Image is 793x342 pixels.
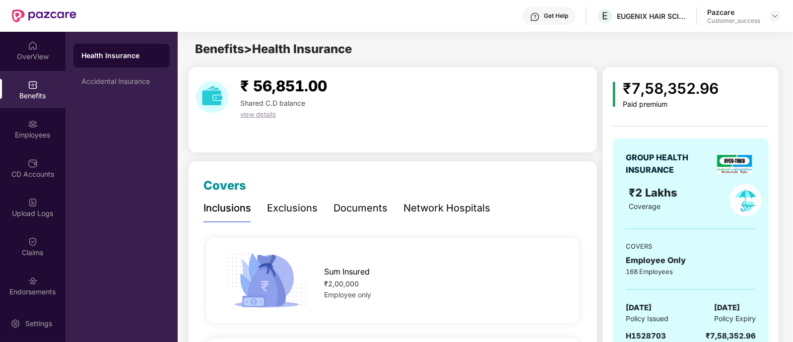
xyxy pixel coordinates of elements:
[22,319,55,329] div: Settings
[195,42,352,56] span: Benefits > Health Insurance
[626,151,713,176] div: GROUP HEALTH INSURANCE
[28,237,38,247] img: svg+xml;base64,PHN2ZyBpZD0iQ2xhaW0iIHhtbG5zPSJodHRwOi8vd3d3LnczLm9yZy8yMDAwL3N2ZyIgd2lkdGg9IjIwIi...
[626,241,756,251] div: COVERS
[544,12,568,20] div: Get Help
[240,99,305,107] span: Shared C.D balance
[12,9,76,22] img: New Pazcare Logo
[28,158,38,168] img: svg+xml;base64,PHN2ZyBpZD0iQ0RfQWNjb3VudHMiIGRhdGEtbmFtZT0iQ0QgQWNjb3VudHMiIHhtbG5zPSJodHRwOi8vd3...
[325,278,563,289] div: ₹2,00,000
[706,330,756,342] div: ₹7,58,352.96
[28,198,38,207] img: svg+xml;base64,PHN2ZyBpZD0iVXBsb2FkX0xvZ3MiIGRhdGEtbmFtZT0iVXBsb2FkIExvZ3MiIHhtbG5zPSJodHRwOi8vd3...
[325,266,370,278] span: Sum Insured
[203,201,251,216] div: Inclusions
[714,313,756,324] span: Policy Expiry
[623,100,719,109] div: Paid premium
[240,77,327,95] span: ₹ 56,851.00
[403,201,490,216] div: Network Hospitals
[223,250,311,311] img: icon
[10,319,20,329] img: svg+xml;base64,PHN2ZyBpZD0iU2V0dGluZy0yMHgyMCIgeG1sbnM9Imh0dHA6Ly93d3cudzMub3JnLzIwMDAvc3ZnIiB3aW...
[240,110,276,118] span: view details
[626,254,756,267] div: Employee Only
[626,302,652,314] span: [DATE]
[623,77,719,100] div: ₹7,58,352.96
[629,186,680,199] span: ₹2 Lakhs
[613,82,615,107] img: icon
[203,178,246,193] span: Covers
[325,290,372,299] span: Employee only
[602,10,608,22] span: E
[771,12,779,20] img: svg+xml;base64,PHN2ZyBpZD0iRHJvcGRvd24tMzJ4MzIiIHhtbG5zPSJodHRwOi8vd3d3LnczLm9yZy8yMDAwL3N2ZyIgd2...
[28,80,38,90] img: svg+xml;base64,PHN2ZyBpZD0iQmVuZWZpdHMiIHhtbG5zPSJodHRwOi8vd3d3LnczLm9yZy8yMDAwL3N2ZyIgd2lkdGg9Ij...
[81,77,162,85] div: Accidental Insurance
[626,267,756,276] div: 168 Employees
[267,201,318,216] div: Exclusions
[28,119,38,129] img: svg+xml;base64,PHN2ZyBpZD0iRW1wbG95ZWVzIiB4bWxucz0iaHR0cDovL3d3dy53My5vcmcvMjAwMC9zdmciIHdpZHRoPS...
[28,41,38,51] img: svg+xml;base64,PHN2ZyBpZD0iSG9tZSIgeG1sbnM9Imh0dHA6Ly93d3cudzMub3JnLzIwMDAvc3ZnIiB3aWR0aD0iMjAiIG...
[617,11,686,21] div: EUGENIX HAIR SCIENCES PRIVTATE LIMITED
[707,17,760,25] div: Customer_success
[530,12,540,22] img: svg+xml;base64,PHN2ZyBpZD0iSGVscC0zMngzMiIgeG1sbnM9Imh0dHA6Ly93d3cudzMub3JnLzIwMDAvc3ZnIiB3aWR0aD...
[333,201,388,216] div: Documents
[81,51,162,61] div: Health Insurance
[729,184,762,216] img: policyIcon
[717,154,752,174] img: insurerLogo
[714,302,740,314] span: [DATE]
[626,313,668,324] span: Policy Issued
[28,276,38,286] img: svg+xml;base64,PHN2ZyBpZD0iRW5kb3JzZW1lbnRzIiB4bWxucz0iaHR0cDovL3d3dy53My5vcmcvMjAwMC9zdmciIHdpZH...
[707,7,760,17] div: Pazcare
[629,202,661,210] span: Coverage
[626,331,666,341] span: H1528703
[196,81,228,113] img: download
